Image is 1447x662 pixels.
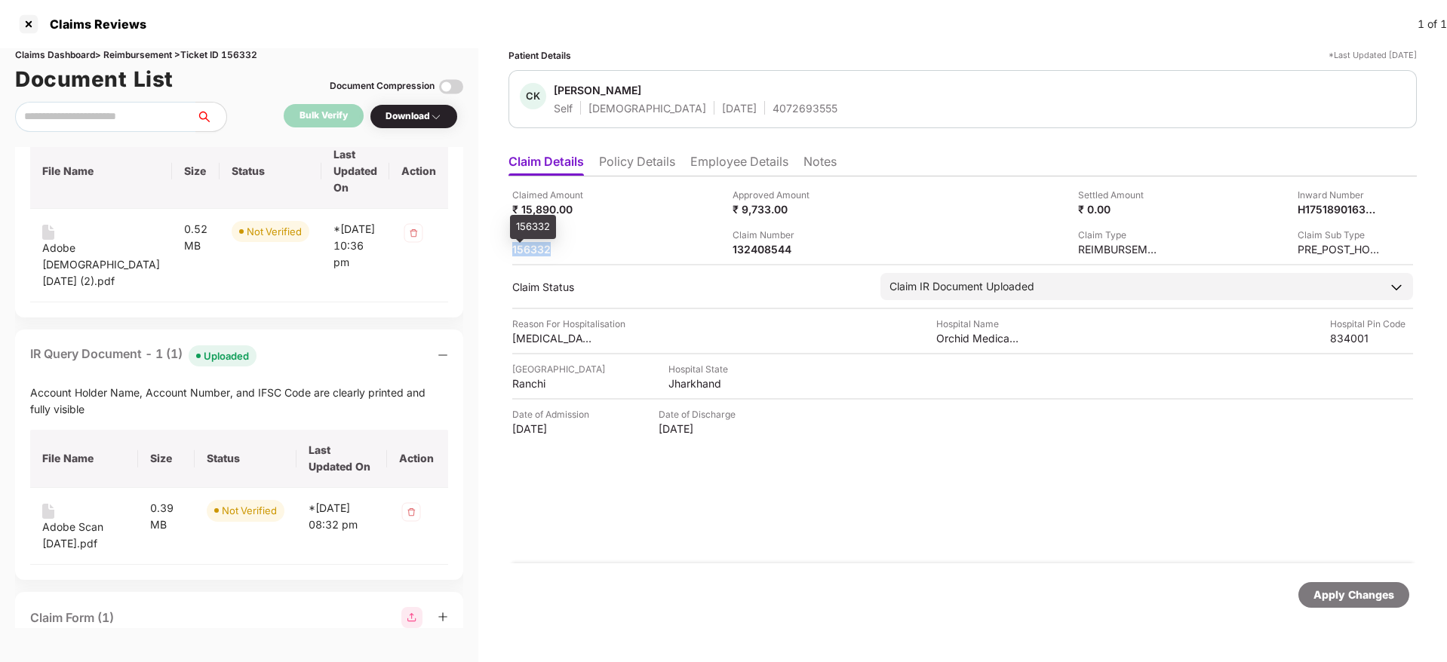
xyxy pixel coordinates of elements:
[15,48,463,63] div: Claims Dashboard > Reimbursement > Ticket ID 156332
[389,134,448,209] th: Action
[1298,188,1381,202] div: Inward Number
[512,407,595,421] div: Date of Admission
[512,362,605,376] div: [GEOGRAPHIC_DATA]
[430,111,442,123] img: svg+xml;base64,PHN2ZyBpZD0iRHJvcGRvd24tMzJ4MzIiIHhtbG5zPSJodHRwOi8vd3d3LnczLm9yZy8yMDAwL3N2ZyIgd2...
[803,154,837,176] li: Notes
[321,134,389,209] th: Last Updated On
[733,242,816,256] div: 132408544
[204,348,249,363] div: Uploaded
[936,331,1019,345] div: Orchid Medical Centre Pvt Ltd
[172,134,220,209] th: Size
[42,240,160,290] div: Adobe [DEMOGRAPHIC_DATA] [DATE] (2).pdf
[1330,331,1413,345] div: 834001
[508,154,584,176] li: Claim Details
[42,225,54,240] img: svg+xml;base64,PHN2ZyB4bWxucz0iaHR0cDovL3d3dy53My5vcmcvMjAwMC9zdmciIHdpZHRoPSIxNiIgaGVpZ2h0PSIyMC...
[1389,280,1404,295] img: downArrowIcon
[512,280,865,294] div: Claim Status
[333,221,377,271] div: *[DATE] 10:36 pm
[438,350,448,360] span: minus
[30,430,138,488] th: File Name
[220,134,321,209] th: Status
[1418,16,1447,32] div: 1 of 1
[588,101,706,115] div: [DEMOGRAPHIC_DATA]
[599,154,675,176] li: Policy Details
[296,430,387,488] th: Last Updated On
[554,83,641,97] div: [PERSON_NAME]
[195,430,296,488] th: Status
[401,607,422,628] img: svg+xml;base64,PHN2ZyBpZD0iR3JvdXBfMjg4MTMiIGRhdGEtbmFtZT0iR3JvdXAgMjg4MTMiIHhtbG5zPSJodHRwOi8vd3...
[520,83,546,109] div: CK
[722,101,757,115] div: [DATE]
[42,504,54,519] img: svg+xml;base64,PHN2ZyB4bWxucz0iaHR0cDovL3d3dy53My5vcmcvMjAwMC9zdmciIHdpZHRoPSIxNiIgaGVpZ2h0PSIyMC...
[733,202,816,216] div: ₹ 9,733.00
[889,278,1034,295] div: Claim IR Document Uploaded
[30,608,114,627] div: Claim Form (1)
[512,421,595,436] div: [DATE]
[733,188,816,202] div: Approved Amount
[330,79,435,93] div: Document Compression
[300,109,348,123] div: Bulk Verify
[510,215,556,239] div: 156332
[659,407,742,421] div: Date of Discharge
[184,221,207,254] div: 0.52 MB
[1298,202,1381,216] div: H1751890163404104178
[512,242,595,256] div: 156332
[387,430,448,488] th: Action
[247,224,302,239] div: Not Verified
[1078,242,1161,256] div: REIMBURSEMENT
[1078,202,1161,216] div: ₹ 0.00
[1313,587,1394,603] div: Apply Changes
[15,63,174,96] h1: Document List
[512,331,595,345] div: [MEDICAL_DATA]
[508,48,571,63] div: Patient Details
[438,611,448,622] span: plus
[1298,228,1381,242] div: Claim Sub Type
[309,500,375,533] div: *[DATE] 08:32 pm
[936,317,1019,331] div: Hospital Name
[401,221,425,245] img: svg+xml;base64,PHN2ZyB4bWxucz0iaHR0cDovL3d3dy53My5vcmcvMjAwMC9zdmciIHdpZHRoPSIzMiIgaGVpZ2h0PSIzMi...
[1078,188,1161,202] div: Settled Amount
[1329,48,1417,63] div: *Last Updated [DATE]
[138,430,195,488] th: Size
[512,188,595,202] div: Claimed Amount
[41,17,146,32] div: Claims Reviews
[42,519,126,552] div: Adobe Scan [DATE].pdf
[512,317,625,331] div: Reason For Hospitalisation
[512,202,595,216] div: ₹ 15,890.00
[195,111,226,123] span: search
[554,101,573,115] div: Self
[1330,317,1413,331] div: Hospital Pin Code
[512,376,595,391] div: Ranchi
[30,134,172,209] th: File Name
[30,385,448,418] div: Account Holder Name, Account Number, and IFSC Code are clearly printed and fully visible
[668,376,751,391] div: Jharkhand
[773,101,837,115] div: 4072693555
[659,421,742,436] div: [DATE]
[222,503,277,518] div: Not Verified
[386,109,442,124] div: Download
[439,75,463,99] img: svg+xml;base64,PHN2ZyBpZD0iVG9nZ2xlLTMyeDMyIiB4bWxucz0iaHR0cDovL3d3dy53My5vcmcvMjAwMC9zdmciIHdpZH...
[1078,228,1161,242] div: Claim Type
[690,154,788,176] li: Employee Details
[399,500,423,524] img: svg+xml;base64,PHN2ZyB4bWxucz0iaHR0cDovL3d3dy53My5vcmcvMjAwMC9zdmciIHdpZHRoPSIzMiIgaGVpZ2h0PSIzMi...
[195,102,227,132] button: search
[668,362,751,376] div: Hospital State
[30,345,257,366] div: IR Query Document - 1 (1)
[1298,242,1381,256] div: PRE_POST_HOSPITALIZATION_REIMBURSEMENT
[150,500,183,533] div: 0.39 MB
[733,228,816,242] div: Claim Number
